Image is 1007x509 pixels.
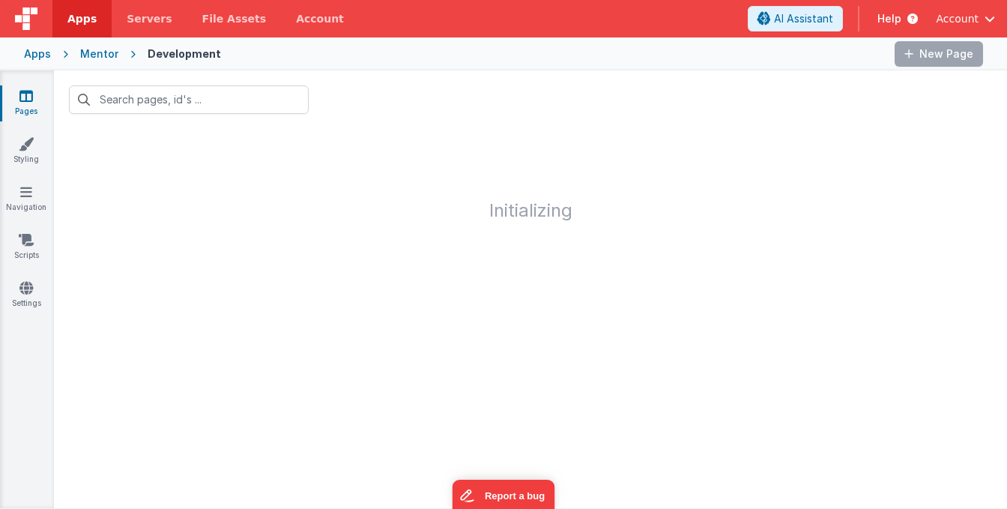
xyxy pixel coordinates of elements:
[69,85,309,114] input: Search pages, id's ...
[127,11,172,26] span: Servers
[936,11,995,26] button: Account
[54,129,1007,220] h1: Initializing
[202,11,267,26] span: File Assets
[774,11,833,26] span: AI Assistant
[877,11,901,26] span: Help
[148,46,221,61] div: Development
[24,46,51,61] div: Apps
[80,46,118,61] div: Mentor
[936,11,979,26] span: Account
[895,41,983,67] button: New Page
[748,6,843,31] button: AI Assistant
[67,11,97,26] span: Apps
